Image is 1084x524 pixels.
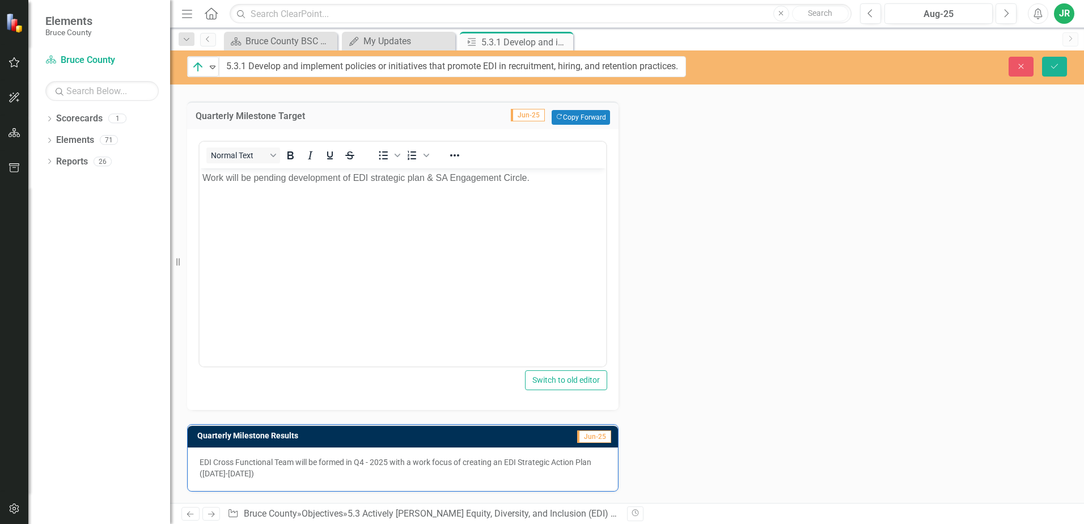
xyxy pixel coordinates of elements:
[196,111,413,121] h3: Quarterly Milestone Target
[511,109,545,121] span: Jun-25
[363,34,452,48] div: My Updates
[56,134,94,147] a: Elements
[808,9,832,18] span: Search
[884,3,993,24] button: Aug-25
[300,147,320,163] button: Italic
[525,370,607,390] button: Switch to old editor
[888,7,989,21] div: Aug-25
[56,112,103,125] a: Scorecards
[281,147,300,163] button: Bold
[552,110,610,125] button: Copy Forward
[403,147,431,163] div: Numbered list
[211,151,266,160] span: Normal Text
[445,147,464,163] button: Reveal or hide additional toolbar items
[219,56,686,77] input: This field is required
[481,35,570,49] div: 5.3.1 Develop and implement policies or initiatives that promote EDI in recruitment, hiring, and ...
[3,3,404,30] p: In Q3, the Cross Functional Team will be established with a Strategic Action Plan expected for Q1...
[3,3,404,71] p: An EDI Assessment survey was conducted in [DATE] with staff. Results of the survey were communica...
[792,6,849,22] button: Search
[45,28,92,37] small: Bruce County
[1054,3,1074,24] button: JR
[45,14,92,28] span: Elements
[200,168,606,366] iframe: Rich Text Area
[100,136,118,145] div: 71
[340,147,359,163] button: Strikethrough
[227,508,619,521] div: » » »
[197,432,505,440] h3: Quarterly Milestone Results
[348,508,713,519] a: 5.3 Actively [PERSON_NAME] Equity, Diversity, and Inclusion (EDI) in all aspects of our work.
[45,81,159,101] input: Search Below...
[244,508,297,519] a: Bruce County
[191,60,205,74] img: On Track
[45,54,159,67] a: Bruce County
[320,147,340,163] button: Underline
[94,157,112,166] div: 26
[230,4,852,24] input: Search ClearPoint...
[6,13,26,33] img: ClearPoint Strategy
[302,508,343,519] a: Objectives
[577,430,611,443] span: Jun-25
[206,147,280,163] button: Block Normal Text
[374,147,402,163] div: Bullet list
[56,155,88,168] a: Reports
[200,457,606,479] p: EDI Cross Functional Team will be formed in Q4 - 2025 with a work focus of creating an EDI Strate...
[108,114,126,124] div: 1
[227,34,334,48] a: Bruce County BSC Welcome Page
[345,34,452,48] a: My Updates
[245,34,334,48] div: Bruce County BSC Welcome Page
